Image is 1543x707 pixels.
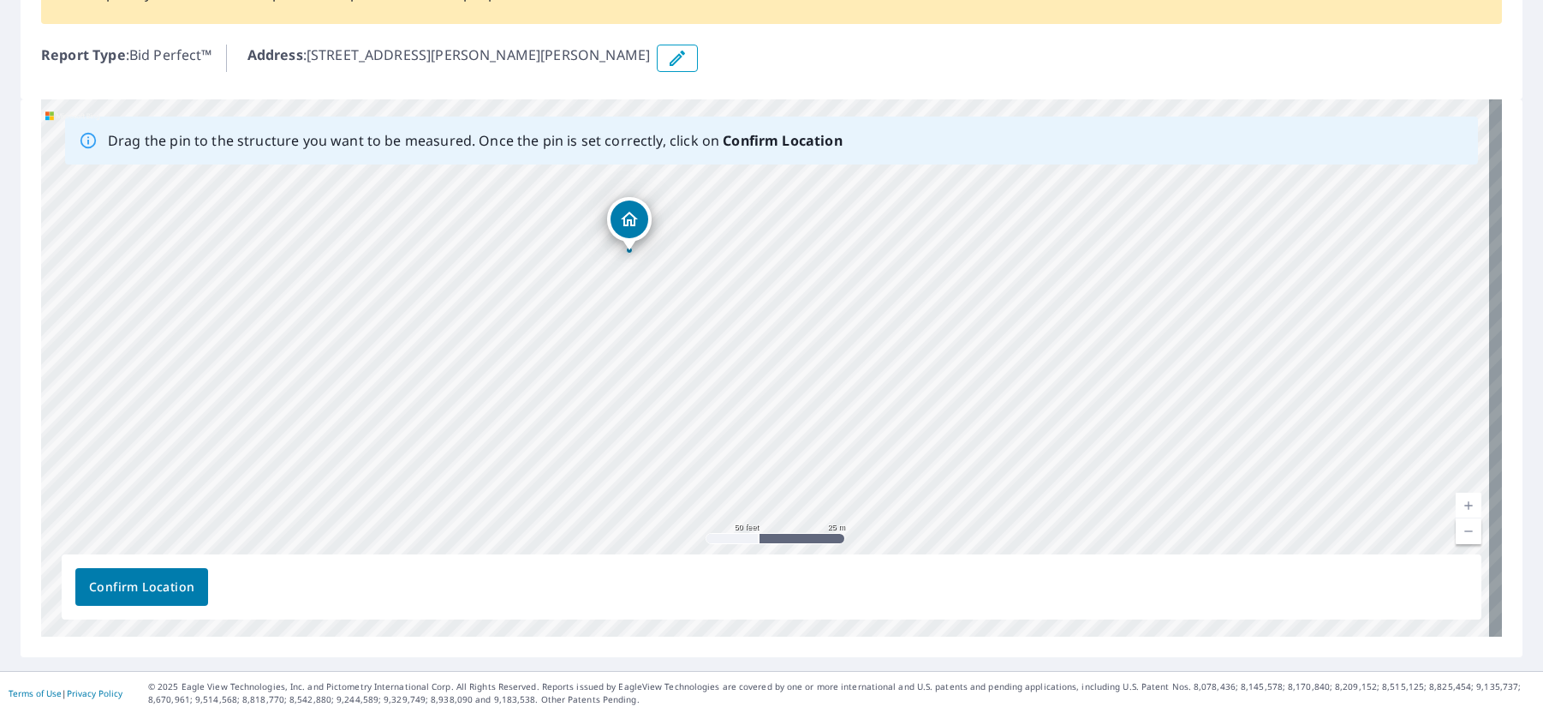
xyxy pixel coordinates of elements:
[723,131,842,150] b: Confirm Location
[9,687,62,699] a: Terms of Use
[41,45,126,64] b: Report Type
[75,568,208,606] button: Confirm Location
[9,688,122,698] p: |
[41,45,212,72] p: : Bid Perfect™
[247,45,651,72] p: : [STREET_ADDRESS][PERSON_NAME][PERSON_NAME]
[607,197,652,250] div: Dropped pin, building 1, Residential property, 2520 Hamilton Rd Lagrange, GA 30241
[108,130,843,151] p: Drag the pin to the structure you want to be measured. Once the pin is set correctly, click on
[89,577,194,598] span: Confirm Location
[67,687,122,699] a: Privacy Policy
[1456,493,1481,518] a: Current Level 19, Zoom In
[148,680,1534,706] p: © 2025 Eagle View Technologies, Inc. and Pictometry International Corp. All Rights Reserved. Repo...
[247,45,303,64] b: Address
[1456,518,1481,544] a: Current Level 19, Zoom Out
